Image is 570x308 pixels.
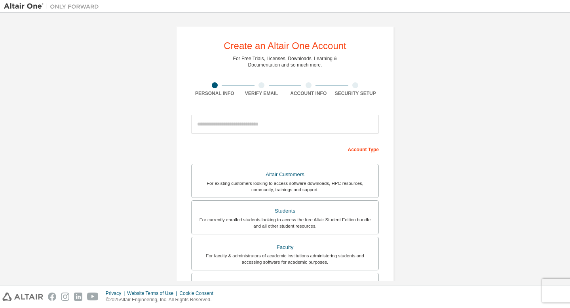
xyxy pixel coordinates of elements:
[191,143,379,155] div: Account Type
[285,90,332,97] div: Account Info
[61,293,69,301] img: instagram.svg
[4,2,103,10] img: Altair One
[179,290,218,297] div: Cookie Consent
[106,290,127,297] div: Privacy
[196,180,374,193] div: For existing customers looking to access software downloads, HPC resources, community, trainings ...
[87,293,99,301] img: youtube.svg
[238,90,285,97] div: Verify Email
[196,253,374,265] div: For faculty & administrators of academic institutions administering students and accessing softwa...
[196,205,374,217] div: Students
[48,293,56,301] img: facebook.svg
[127,290,179,297] div: Website Terms of Use
[2,293,43,301] img: altair_logo.svg
[74,293,82,301] img: linkedin.svg
[332,90,379,97] div: Security Setup
[106,297,218,303] p: © 2025 Altair Engineering, Inc. All Rights Reserved.
[196,242,374,253] div: Faculty
[196,217,374,229] div: For currently enrolled students looking to access the free Altair Student Edition bundle and all ...
[224,41,346,51] div: Create an Altair One Account
[196,169,374,180] div: Altair Customers
[233,55,337,68] div: For Free Trials, Licenses, Downloads, Learning & Documentation and so much more.
[191,90,238,97] div: Personal Info
[196,278,374,289] div: Everyone else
